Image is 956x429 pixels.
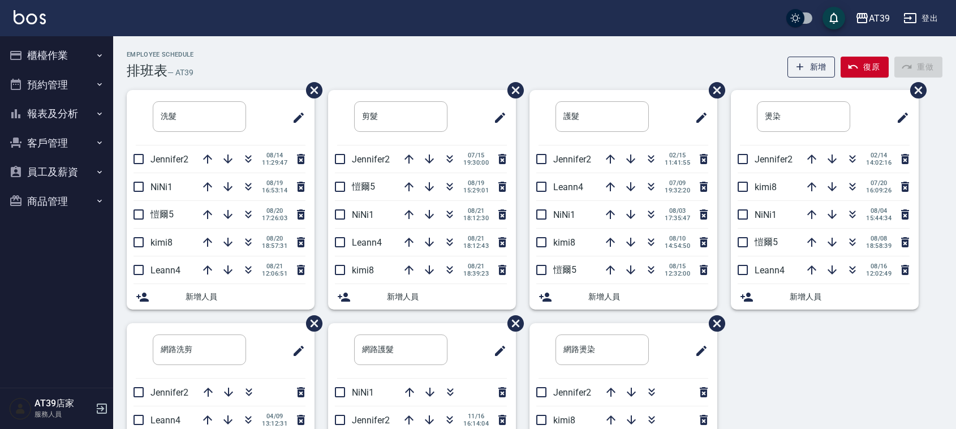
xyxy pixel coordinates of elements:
span: 08/04 [866,207,892,215]
span: 08/20 [262,235,287,242]
span: 12:06:51 [262,270,287,277]
button: 報表及分析 [5,99,109,128]
span: 19:30:00 [463,159,489,166]
input: 排版標題 [555,101,649,132]
span: 修改班表的標題 [486,337,507,364]
span: 刪除班表 [700,307,727,340]
div: 新增人員 [127,284,315,310]
button: save [822,7,845,29]
div: AT39 [869,11,890,25]
span: Leann4 [150,415,180,426]
span: 18:57:31 [262,242,287,250]
span: 16:14:04 [463,420,489,427]
input: 排版標題 [354,101,447,132]
input: 排版標題 [153,101,246,132]
input: 排版標題 [153,334,246,365]
span: 13:12:31 [262,420,287,427]
span: Leann4 [755,265,785,276]
span: 新增人員 [387,291,507,303]
span: 08/15 [665,263,690,270]
div: 新增人員 [328,284,516,310]
span: 18:12:30 [463,215,489,222]
span: NiNi1 [553,209,575,220]
span: 修改班表的標題 [285,337,305,364]
span: 08/21 [463,235,489,242]
span: 08/16 [866,263,892,270]
span: 16:09:26 [866,187,892,194]
span: NiNi1 [352,387,374,398]
span: 修改班表的標題 [688,104,708,131]
h3: 排班表 [127,63,167,79]
span: Jennifer2 [150,154,188,165]
span: 18:58:39 [866,242,892,250]
h2: Employee Schedule [127,51,194,58]
span: NiNi1 [352,209,374,220]
span: Leann4 [553,182,583,192]
span: 08/08 [866,235,892,242]
span: 17:35:47 [665,215,690,222]
span: Jennifer2 [553,154,591,165]
button: 登出 [899,8,942,29]
span: 11:41:55 [665,159,690,166]
button: 櫃檯作業 [5,41,109,70]
span: Jennifer2 [150,387,188,398]
span: 16:53:14 [262,187,287,194]
span: 07/15 [463,152,489,159]
span: 新增人員 [186,291,305,303]
button: 預約管理 [5,70,109,100]
span: 12:02:49 [866,270,892,277]
button: 商品管理 [5,187,109,216]
span: 11/16 [463,413,489,420]
span: 刪除班表 [499,307,526,340]
span: NiNi1 [755,209,777,220]
span: kimi8 [553,237,575,248]
button: 客戶管理 [5,128,109,158]
span: 修改班表的標題 [889,104,910,131]
span: 修改班表的標題 [285,104,305,131]
span: 04/09 [262,413,287,420]
button: 復原 [841,57,889,78]
span: 修改班表的標題 [486,104,507,131]
span: 18:39:23 [463,270,489,277]
span: 02/15 [665,152,690,159]
button: 新增 [787,57,836,78]
span: 刪除班表 [902,74,928,107]
span: 08/20 [262,207,287,215]
span: Jennifer2 [755,154,793,165]
p: 服務人員 [35,409,92,419]
span: 愷爾5 [553,264,576,275]
span: kimi8 [150,237,173,248]
span: 刪除班表 [298,307,324,340]
span: Jennifer2 [352,154,390,165]
input: 排版標題 [354,334,447,365]
span: kimi8 [553,415,575,426]
span: NiNi1 [150,182,173,192]
span: 08/19 [262,179,287,187]
span: 新增人員 [790,291,910,303]
span: 19:32:20 [665,187,690,194]
span: kimi8 [352,265,374,276]
span: 17:26:03 [262,215,287,222]
span: 刪除班表 [700,74,727,107]
h5: AT39店家 [35,398,92,409]
span: 修改班表的標題 [688,337,708,364]
div: 新增人員 [731,284,919,310]
input: 排版標題 [555,334,649,365]
span: kimi8 [755,182,777,192]
span: 14:54:50 [665,242,690,250]
span: Jennifer2 [553,387,591,398]
span: 11:29:47 [262,159,287,166]
button: AT39 [851,7,894,30]
span: 15:44:34 [866,215,892,222]
span: 08/19 [463,179,489,187]
span: 08/10 [665,235,690,242]
span: 07/20 [866,179,892,187]
span: Leann4 [352,237,382,248]
span: 08/03 [665,207,690,215]
span: 愷爾5 [755,237,778,247]
span: 愷爾5 [352,181,375,192]
span: Leann4 [150,265,180,276]
span: 12:32:00 [665,270,690,277]
span: 08/21 [463,263,489,270]
span: 新增人員 [588,291,708,303]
